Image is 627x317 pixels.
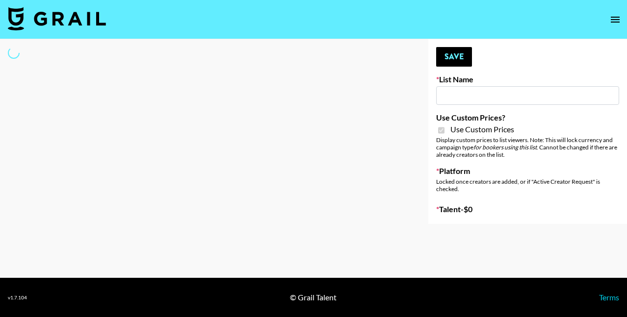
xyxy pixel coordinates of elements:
button: Save [436,47,472,67]
div: v 1.7.104 [8,294,27,301]
div: Locked once creators are added, or if "Active Creator Request" is checked. [436,178,619,193]
label: List Name [436,74,619,84]
span: Use Custom Prices [450,124,514,134]
em: for bookers using this list [473,144,537,151]
a: Terms [599,293,619,302]
button: open drawer [605,10,625,29]
div: © Grail Talent [290,293,337,302]
label: Talent - $ 0 [436,204,619,214]
div: Display custom prices to list viewers. Note: This will lock currency and campaign type . Cannot b... [436,136,619,158]
img: Grail Talent [8,7,106,30]
label: Platform [436,166,619,176]
label: Use Custom Prices? [436,113,619,122]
